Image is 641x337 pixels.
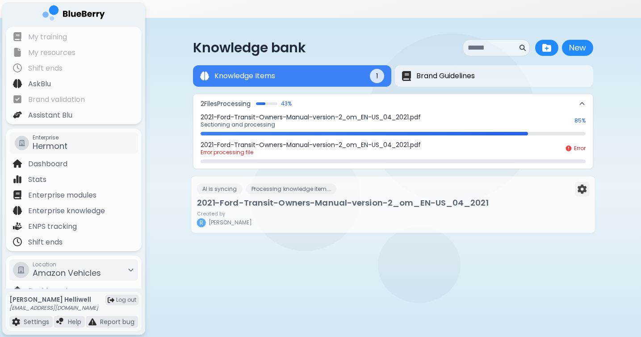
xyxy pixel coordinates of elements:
[13,110,22,119] img: file icon
[42,5,105,24] img: company logo
[13,159,22,168] img: file icon
[28,237,63,248] p: Shift ends
[28,206,105,216] p: Enterprise knowledge
[13,206,22,215] img: file icon
[13,175,22,184] img: file icon
[13,95,22,104] img: file icon
[68,318,81,326] p: Help
[574,145,586,152] span: Error
[201,113,569,121] p: 2021-Ford-Transit-Owners-Manual-version-2_om_EN-US_04_2021.pdf
[33,261,101,268] span: Location
[33,134,67,141] span: Enterprise
[28,63,63,74] p: Shift ends
[542,43,551,52] img: folder plus icon
[209,219,252,226] span: [PERSON_NAME]
[193,176,593,233] div: AI is syncingProcessing knowledge item...Menu2021-Ford-Transit-Owners-Manual-version-2_om_EN-US_0...
[214,71,275,81] span: Knowledge Items
[200,219,203,227] span: R
[9,295,98,303] p: [PERSON_NAME] Helliwell
[13,286,22,295] img: file icon
[108,297,114,303] img: logout
[13,190,22,199] img: file icon
[562,40,593,56] button: New
[574,117,586,124] span: 85 %
[88,318,96,326] img: file icon
[56,318,64,326] img: file icon
[376,72,378,80] span: 1
[13,63,22,72] img: file icon
[246,184,336,194] div: Processing knowledge item...
[13,237,22,246] img: file icon
[201,149,560,156] p: Error processing file
[9,304,98,312] p: [EMAIL_ADDRESS][DOMAIN_NAME]
[28,110,72,121] p: Assistant Blu
[28,174,46,185] p: Stats
[197,197,590,209] h3: 2021-Ford-Transit-Owners-Manual-version-2_om_EN-US_04_2021
[201,121,569,128] p: Sectioning and processing
[13,32,22,41] img: file icon
[33,267,101,278] span: Amazon Vehicles
[402,71,411,81] img: Brand Guidelines
[395,65,593,87] button: Brand GuidelinesBrand Guidelines
[201,141,560,149] p: 2021-Ford-Transit-Owners-Manual-version-2_om_EN-US_04_2021.pdf
[193,94,593,113] button: 2FilesProcessing43%
[28,94,85,105] p: Brand validation
[12,318,20,326] img: file icon
[28,32,67,42] p: My training
[200,72,209,80] img: Knowledge Items
[28,47,75,58] p: My resources
[28,159,67,169] p: Dashboard
[24,318,49,326] p: Settings
[116,296,136,303] span: Log out
[28,190,96,201] p: Enterprise modules
[28,79,51,89] p: AskBlu
[100,318,134,326] p: Report bug
[28,286,67,296] p: Dashboard
[193,65,391,87] button: Knowledge ItemsKnowledge Items1
[416,71,475,81] span: Brand Guidelines
[13,222,22,231] img: file icon
[578,185,587,194] img: Menu
[33,140,67,152] span: Hermont
[13,79,22,88] img: file icon
[28,221,77,232] p: ENPS tracking
[197,211,252,216] p: Created by
[193,40,306,56] p: Knowledge bank
[13,48,22,57] img: file icon
[197,184,243,194] div: AI is syncing
[281,100,292,107] span: 43 %
[520,45,526,51] img: search icon
[201,100,251,108] span: 2 File s Processing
